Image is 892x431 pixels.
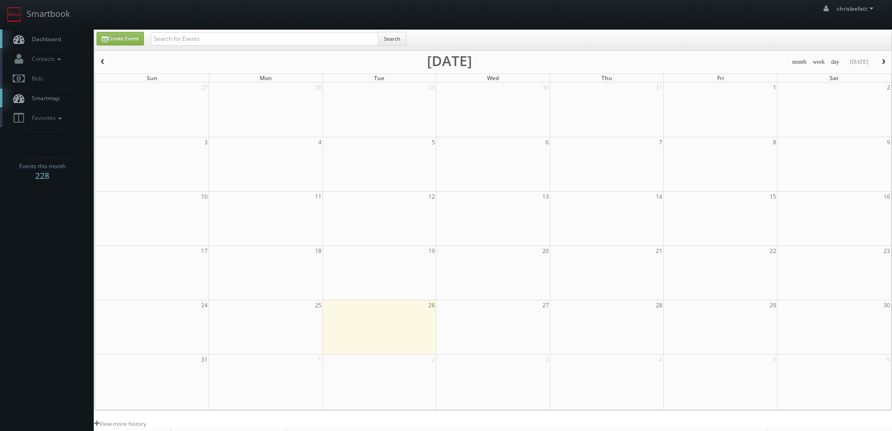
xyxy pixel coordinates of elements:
span: 10 [200,192,209,201]
span: 30 [883,300,891,310]
span: 20 [541,246,550,256]
span: 31 [200,355,209,364]
a: Create Event [97,32,144,45]
span: Dashboard [27,35,61,43]
span: 29 [427,82,436,92]
span: Favorites [27,114,64,122]
span: 14 [655,192,663,201]
span: 29 [769,300,777,310]
input: Search for Events [151,32,378,45]
span: Sat [830,74,839,82]
span: Wed [487,74,499,82]
span: 31 [655,82,663,92]
h2: [DATE] [427,56,472,66]
span: 25 [314,300,322,310]
span: 4 [317,137,322,147]
span: 18 [314,246,322,256]
span: 21 [655,246,663,256]
span: 17 [200,246,209,256]
span: 5 [772,355,777,364]
span: Mon [260,74,272,82]
a: View more history [94,420,146,428]
span: 1 [317,355,322,364]
span: 28 [314,82,322,92]
span: 28 [655,300,663,310]
span: 23 [883,246,891,256]
span: 15 [769,192,777,201]
span: 19 [427,246,436,256]
span: 7 [658,137,663,147]
span: 11 [314,192,322,201]
button: month [789,56,810,68]
button: Search [378,32,406,46]
span: 2 [886,82,891,92]
button: day [828,56,843,68]
span: 3 [545,355,550,364]
button: week [810,56,828,68]
span: chrisleefatt [837,5,876,13]
span: Sun [147,74,157,82]
span: Events this month [19,162,66,171]
span: 30 [541,82,550,92]
span: 22 [769,246,777,256]
span: Bids [27,74,43,82]
span: 9 [886,137,891,147]
span: 27 [541,300,550,310]
img: smartbook-logo.png [7,7,22,22]
span: 24 [200,300,209,310]
span: Tue [374,74,384,82]
span: 2 [431,355,436,364]
span: 26 [427,300,436,310]
span: 6 [886,355,891,364]
span: Contacts [27,55,63,63]
span: 1 [772,82,777,92]
span: 8 [772,137,777,147]
span: 16 [883,192,891,201]
span: 5 [431,137,436,147]
span: Fri [717,74,724,82]
span: 6 [545,137,550,147]
span: 3 [203,137,209,147]
span: 13 [541,192,550,201]
span: 12 [427,192,436,201]
span: Smartmap [27,94,60,102]
span: 4 [658,355,663,364]
span: Thu [601,74,612,82]
strong: 228 [35,170,49,181]
span: 27 [200,82,209,92]
button: [DATE] [847,56,871,68]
